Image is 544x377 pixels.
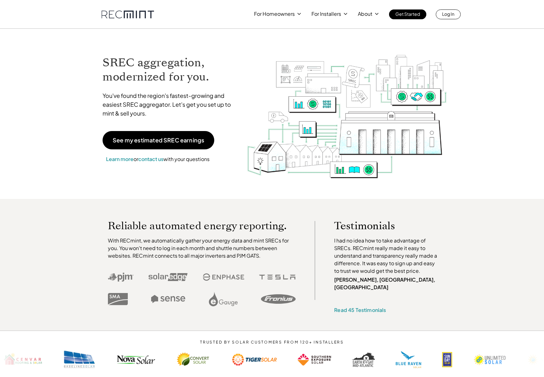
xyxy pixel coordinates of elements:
[334,221,428,230] p: Testimonials
[103,56,237,84] h1: SREC aggregation, modernized for you.
[113,137,204,143] p: See my estimated SREC earnings
[108,221,296,230] p: Reliable automated energy reporting.
[334,276,440,291] p: [PERSON_NAME], [GEOGRAPHIC_DATA], [GEOGRAPHIC_DATA]
[389,9,426,19] a: Get Started
[103,131,214,149] a: See my estimated SREC earnings
[138,156,163,162] a: contact us
[334,307,386,313] a: Read 45 Testimonials
[181,340,363,344] p: TRUSTED BY SOLAR CUSTOMERS FROM 120+ INSTALLERS
[334,237,440,275] p: I had no idea how to take advantage of SRECs. RECmint really made it easy to understand and trans...
[436,9,461,19] a: Log In
[311,9,341,18] p: For Installers
[254,9,295,18] p: For Homeowners
[358,9,372,18] p: About
[103,91,237,118] p: You've found the region's fastest-growing and easiest SREC aggregator. Let's get you set up to mi...
[103,155,213,163] p: or with your questions
[246,38,448,180] img: RECmint value cycle
[106,156,133,162] a: Learn more
[395,9,420,18] p: Get Started
[108,237,296,260] p: With RECmint, we automatically gather your energy data and mint SRECs for you. You won't need to ...
[442,9,454,18] p: Log In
